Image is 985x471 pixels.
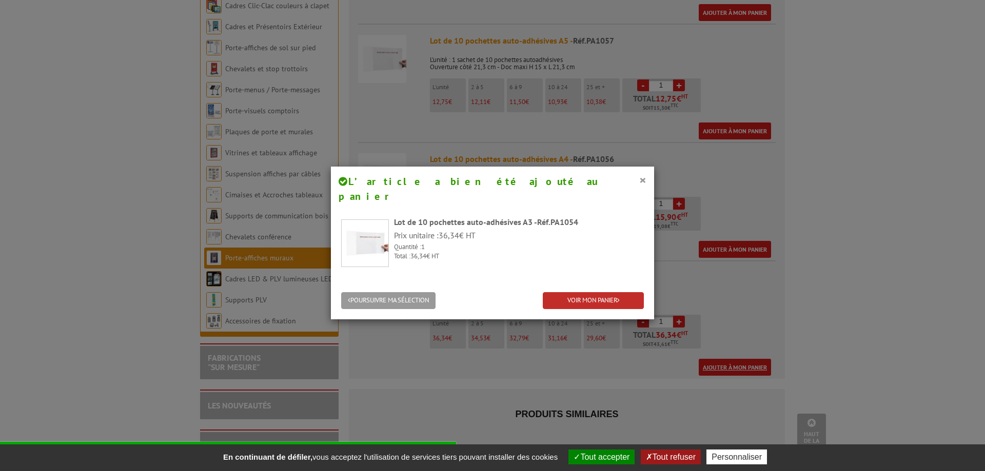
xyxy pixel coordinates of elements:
[706,449,767,464] button: Personnaliser (fenêtre modale)
[339,174,646,203] h4: L’article a bien été ajouté au panier
[439,230,459,240] span: 36,34
[421,242,425,251] span: 1
[394,216,644,228] div: Lot de 10 pochettes auto-adhésives A3 -
[394,242,644,252] p: Quantité :
[543,292,644,309] a: VOIR MON PANIER
[341,292,436,309] button: POURSUIVRE MA SÉLECTION
[394,230,644,241] p: Prix unitaire : € HT
[568,449,635,464] button: Tout accepter
[394,252,644,261] p: Total : € HT
[223,453,312,461] strong: En continuant de défiler,
[218,453,563,461] span: vous acceptez l'utilisation de services tiers pouvant installer des cookies
[410,252,426,260] span: 36,34
[641,449,701,464] button: Tout refuser
[639,173,646,187] button: ×
[537,217,578,227] span: Réf.PA1054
